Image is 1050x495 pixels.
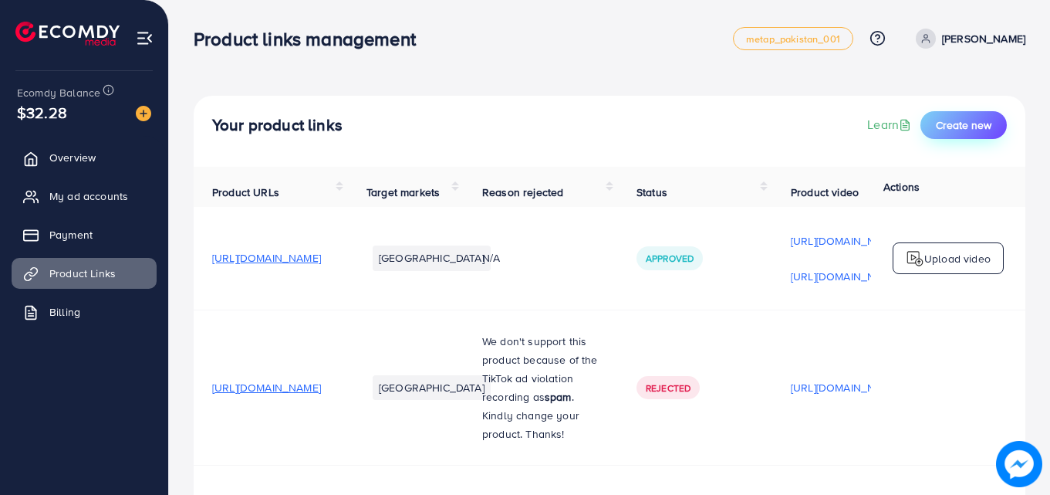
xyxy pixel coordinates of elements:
[136,29,154,47] img: menu
[791,185,859,200] span: Product video
[936,117,991,133] span: Create new
[942,29,1025,48] p: [PERSON_NAME]
[746,34,840,44] span: metap_pakistan_001
[910,29,1025,49] a: [PERSON_NAME]
[12,258,157,289] a: Product Links
[12,219,157,250] a: Payment
[646,381,690,395] span: Rejected
[49,188,128,204] span: My ad accounts
[996,441,1042,487] img: image
[924,249,991,268] p: Upload video
[49,150,96,165] span: Overview
[12,181,157,212] a: My ad accounts
[212,185,279,200] span: Product URLs
[49,266,116,281] span: Product Links
[373,246,491,270] li: [GEOGRAPHIC_DATA]
[366,185,440,200] span: Target markets
[482,250,500,266] span: N/A
[212,250,321,266] span: [URL][DOMAIN_NAME]
[12,142,157,173] a: Overview
[212,380,321,395] span: [URL][DOMAIN_NAME]
[17,101,67,124] span: $32.28
[49,227,93,242] span: Payment
[545,389,572,405] strong: spam
[883,179,920,195] span: Actions
[12,297,157,327] a: Billing
[17,85,100,100] span: Ecomdy Balance
[482,185,563,200] span: Reason rejected
[791,267,900,286] p: [URL][DOMAIN_NAME]
[791,232,900,250] p: [URL][DOMAIN_NAME]
[733,27,853,50] a: metap_pakistan_001
[136,106,151,121] img: image
[482,334,598,405] span: We don't support this product because of the TikTok ad violation recording as
[482,389,579,442] span: . Kindly change your product. Thanks!
[791,378,900,397] p: [URL][DOMAIN_NAME]
[373,375,491,400] li: [GEOGRAPHIC_DATA]
[15,22,120,46] img: logo
[49,304,80,320] span: Billing
[867,116,914,134] a: Learn
[646,252,694,265] span: Approved
[212,116,343,135] h4: Your product links
[920,111,1007,139] button: Create new
[636,185,667,200] span: Status
[906,249,924,268] img: logo
[194,28,428,50] h3: Product links management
